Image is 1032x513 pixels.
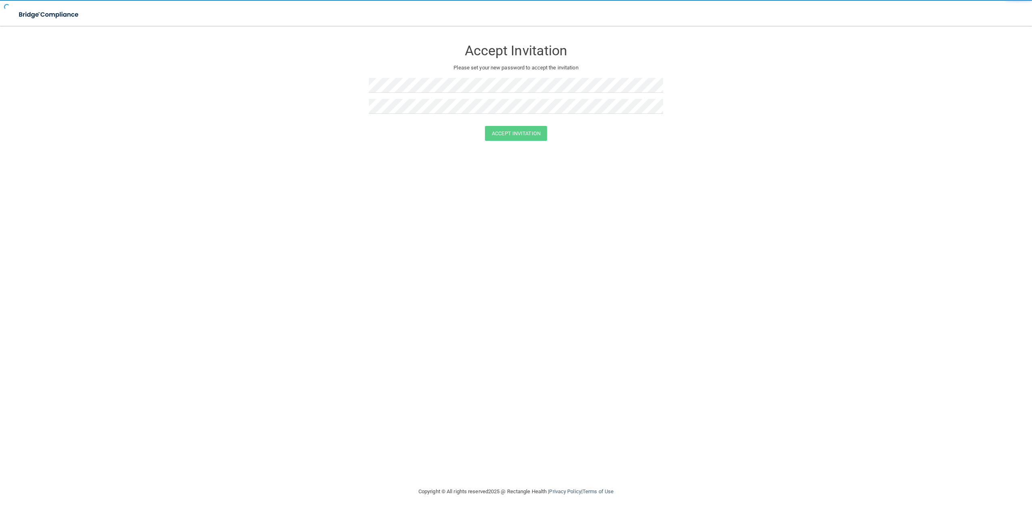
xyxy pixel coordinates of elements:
img: bridge_compliance_login_screen.278c3ca4.svg [12,6,86,23]
a: Privacy Policy [549,488,581,494]
a: Terms of Use [583,488,614,494]
p: Please set your new password to accept the invitation [375,63,657,73]
h3: Accept Invitation [369,43,663,58]
div: Copyright © All rights reserved 2025 @ Rectangle Health | | [369,479,663,505]
button: Accept Invitation [485,126,547,141]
